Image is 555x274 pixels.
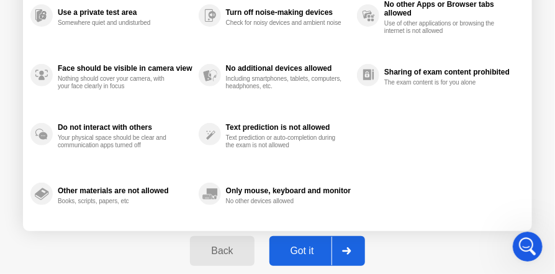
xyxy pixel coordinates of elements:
button: Back [190,236,254,266]
div: No additional devices allowed [226,64,351,73]
div: the [PERSON_NAME] cannot scroll down?? [351,165,545,204]
div: Somewhere quiet and undisturbed [58,19,175,27]
div: dalila says… [10,137,545,165]
div: Including smartphones, tablets, computers, headphones, etc. [226,75,343,90]
div: Sharing of exam content prohibited [384,68,518,76]
img: Profile image for Sefatullah [35,7,55,27]
div: Nothing should cover your camera, with your face clearly in focus [58,75,175,90]
div: Let me know if you have any other questions 🤞 [20,82,194,106]
div: No other devices allowed [226,198,343,205]
div: The exam content is for you alone [384,79,502,86]
div: Other materials are not allowed [58,186,192,195]
div: Close [525,5,547,27]
div: Do not interact with others [58,123,192,132]
span: The Tech & Permission Pre-flight helps prepare you and your… [33,37,173,60]
div: Books, scripts, papers, etc [58,198,175,205]
h1: Sefatullah [60,6,111,16]
div: i dont have that got it button [399,137,545,164]
div: Back [194,245,250,257]
div: Your physical space should be clear and communication apps turned off [58,134,175,149]
div: Use a private test area [58,8,192,17]
div: Only mouse, keyboard and monitor [226,186,351,195]
div: i dont have that got it button [408,144,535,157]
button: go back [8,5,32,29]
div: Turn off noise-making devices [226,8,351,17]
button: Upload attachment [59,244,69,253]
div: Text prediction or auto-completion during the exam is not allowed [226,134,343,149]
div: Use of other applications or browsing the internet is not allowed [384,20,502,35]
div: Text prediction is not allowed [226,123,351,132]
div: Tech & Permissions Pre-FlightThe Tech & Permission Pre-flight helps prepare you and your… [20,12,193,71]
div: Face should be visible in camera view [58,64,192,73]
iframe: Intercom live chat [513,232,543,262]
div: Got it [273,245,332,257]
p: Active [60,16,85,28]
button: Start recording [79,244,89,253]
button: Send a message… [520,239,539,258]
textarea: Message… [11,217,485,239]
button: Gif picker [39,244,49,253]
div: the [PERSON_NAME] cannot scroll down?? [361,172,535,196]
div: Check for noisy devices and ambient noise [226,19,343,27]
button: Emoji picker [19,244,29,253]
button: Got it [269,236,365,266]
button: Home [501,5,525,29]
div: Sefatullah • 3m ago [20,117,96,124]
div: dalila says… [10,165,545,219]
